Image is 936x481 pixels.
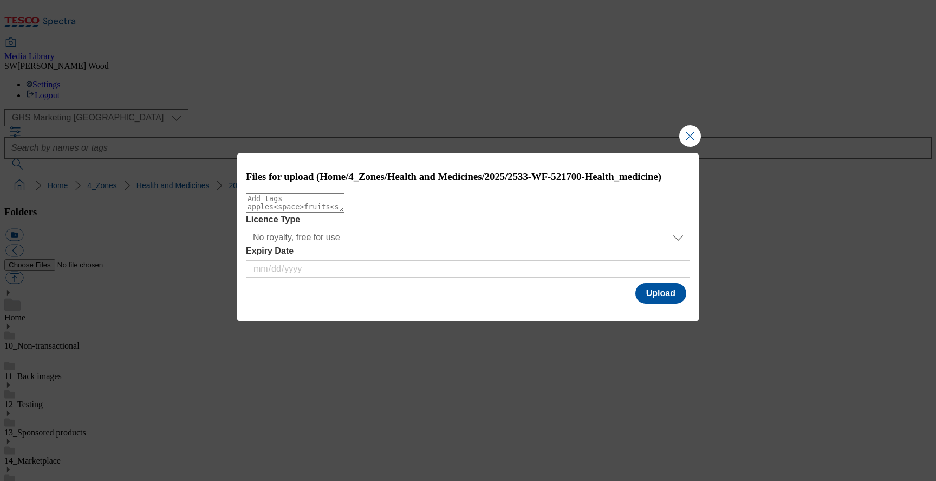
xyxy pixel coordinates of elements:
[635,283,686,304] button: Upload
[246,171,690,183] h3: Files for upload (Home/4_Zones/Health and Medicines/2025/2533-WF-521700-Health_medicine)
[679,125,701,147] button: Close Modal
[246,246,690,256] label: Expiry Date
[237,153,699,321] div: Modal
[246,215,690,225] label: Licence Type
